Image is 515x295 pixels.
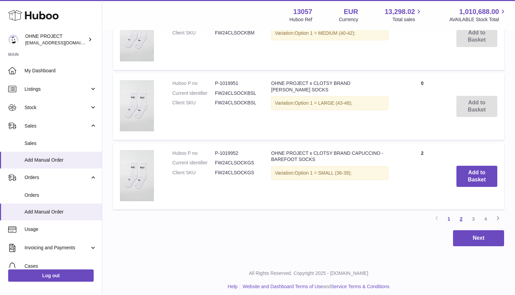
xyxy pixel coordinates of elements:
[172,90,215,97] dt: Current identifier
[449,16,507,23] span: AVAILABLE Stock Total
[25,192,97,198] span: Orders
[385,7,415,16] span: 13,298.02
[392,16,423,23] span: Total sales
[228,284,238,289] a: Help
[172,160,215,166] dt: Current identifier
[108,270,510,277] p: All Rights Reserved. Copyright 2025 - [DOMAIN_NAME]
[25,157,97,163] span: Add Manual Order
[480,213,492,225] a: 4
[25,174,90,181] span: Orders
[456,166,497,187] button: Add to Basket
[271,26,388,40] div: Variation:
[443,213,455,225] a: 1
[25,123,90,129] span: Sales
[395,73,450,140] td: 0
[120,150,154,201] img: OHNE PROJECT x CLOTSY BRAND CAPUCCINO - BAREFOOT SOCKS
[331,284,390,289] a: Service Terms & Conditions
[295,170,352,176] span: Option 1 = SMALL (36-39);
[344,7,358,16] strong: EUR
[25,263,97,269] span: Cases
[25,104,90,111] span: Stock
[290,16,312,23] div: Huboo Ref
[215,90,257,97] dd: FW24CLSOCKBSL
[271,96,388,110] div: Variation:
[449,7,507,23] a: 1,010,688.00 AVAILABLE Stock Total
[120,10,154,61] img: OHNE PROJECT x CLOTSY BRAND BROWN - BAREFOOT SOCKS
[243,284,323,289] a: Website and Dashboard Terms of Use
[120,80,154,131] img: OHNE PROJECT x CLOTSY BRAND BROWN - BAREFOOT SOCKS
[172,169,215,176] dt: Client SKU
[25,68,97,74] span: My Dashboard
[25,226,97,233] span: Usage
[455,213,467,225] a: 2
[385,7,423,23] a: 13,298.02 Total sales
[459,7,499,16] span: 1,010,688.00
[215,100,257,106] dd: FW24CLSOCKBSL
[172,150,215,157] dt: Huboo P no
[240,283,389,290] li: and
[25,33,87,46] div: OHNE PROJECT
[271,166,388,180] div: Variation:
[264,143,395,210] td: OHNE PROJECT x CLOTSY BRAND CAPUCCINO - BAREFOOT SOCKS
[8,269,94,282] a: Log out
[453,230,504,246] button: Next
[295,100,352,106] span: Option 1 = LARGE (43-46);
[215,30,257,36] dd: FW24CLSOCKBM
[25,245,90,251] span: Invoicing and Payments
[215,169,257,176] dd: FW24CLSOCKGS
[172,80,215,87] dt: Huboo P no
[339,16,358,23] div: Currency
[264,3,395,70] td: OHNE PROJECT x CLOTSY BRAND [PERSON_NAME] SOCKS
[293,7,312,16] strong: 13057
[25,140,97,147] span: Sales
[467,213,480,225] a: 3
[295,30,356,36] span: Option 1 = MEDIUM (40-42);
[25,86,90,92] span: Listings
[264,73,395,140] td: OHNE PROJECT x CLOTSY BRAND [PERSON_NAME] SOCKS
[8,34,18,45] img: support@ohneproject.com
[395,143,450,210] td: 2
[25,40,100,45] span: [EMAIL_ADDRESS][DOMAIN_NAME]
[215,150,257,157] dd: P-1019952
[172,30,215,36] dt: Client SKU
[215,80,257,87] dd: P-1019951
[395,3,450,70] td: 0
[172,100,215,106] dt: Client SKU
[25,209,97,215] span: Add Manual Order
[215,160,257,166] dd: FW24CLSOCKGS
